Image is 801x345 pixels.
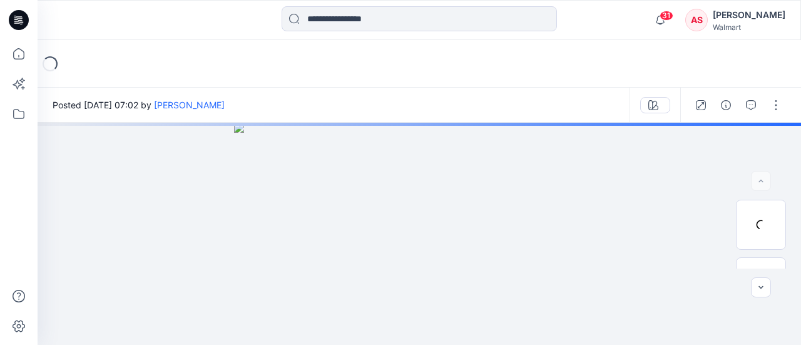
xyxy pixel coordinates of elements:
div: Walmart [713,23,785,32]
span: 31 [660,11,673,21]
div: AS [685,9,708,31]
div: [PERSON_NAME] [713,8,785,23]
span: Posted [DATE] 07:02 by [53,98,225,111]
img: eyJhbGciOiJIUzI1NiIsImtpZCI6IjAiLCJzbHQiOiJzZXMiLCJ0eXAiOiJKV1QifQ.eyJkYXRhIjp7InR5cGUiOiJzdG9yYW... [234,123,605,345]
button: Details [716,95,736,115]
a: [PERSON_NAME] [154,100,225,110]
